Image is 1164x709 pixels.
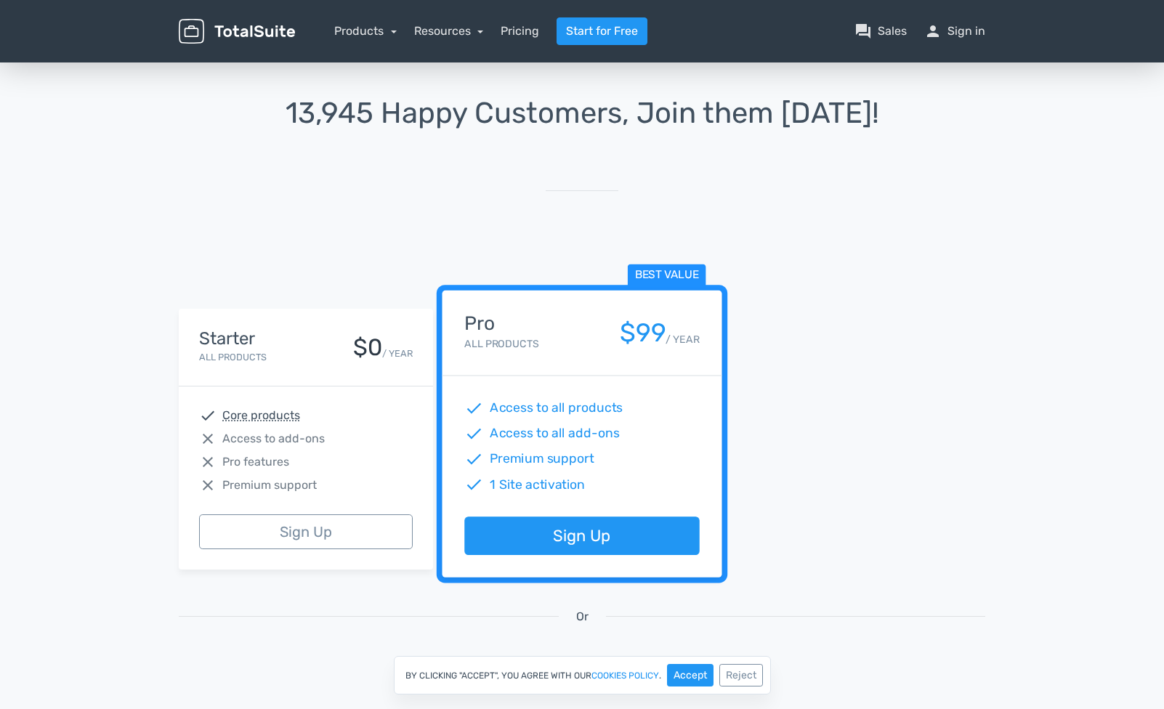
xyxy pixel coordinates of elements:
a: Products [334,24,397,38]
span: check [199,407,217,424]
div: By clicking "Accept", you agree with our . [394,656,771,694]
h4: Pro [464,313,538,334]
span: close [199,477,217,494]
span: Access to add-ons [222,430,325,447]
small: All Products [199,352,267,362]
span: Premium support [222,477,317,494]
h4: Starter [199,329,267,348]
span: check [464,475,483,494]
abbr: Core products [222,407,300,424]
button: Accept [667,664,714,686]
span: 1 Site activation [490,475,586,494]
a: Sign Up [199,514,413,549]
span: Pro features [222,453,289,471]
span: close [199,453,217,471]
span: Access to all products [490,399,623,418]
span: close [199,430,217,447]
div: $0 [353,335,382,360]
span: Or [576,608,589,625]
span: Premium support [490,450,594,469]
span: check [464,450,483,469]
small: / YEAR [666,332,700,347]
a: cookies policy [591,671,659,680]
small: / YEAR [382,347,413,360]
a: personSign in [924,23,985,40]
span: check [464,424,483,443]
a: Sign Up [464,517,699,556]
img: TotalSuite for WordPress [179,19,295,44]
span: Access to all add-ons [490,424,620,443]
a: Pricing [501,23,539,40]
span: check [464,399,483,418]
a: Start for Free [557,17,647,45]
span: person [924,23,942,40]
a: question_answerSales [854,23,907,40]
span: question_answer [854,23,872,40]
div: $99 [620,319,666,347]
span: Best value [628,264,706,287]
small: All Products [464,338,538,350]
h1: 13,945 Happy Customers, Join them [DATE]! [179,97,985,129]
button: Reject [719,664,763,686]
a: Resources [414,24,484,38]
